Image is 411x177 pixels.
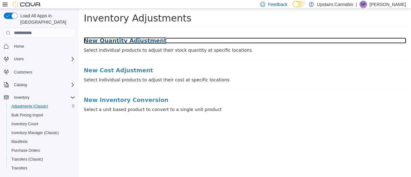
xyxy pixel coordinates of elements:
[9,138,75,145] span: Manifests
[6,128,78,137] button: Inventory Manager (Classic)
[9,147,43,154] a: Purchase Orders
[11,94,75,101] span: Inventory
[11,55,26,63] button: Users
[5,88,327,94] a: New Inventory Conversion
[11,121,38,127] span: Inventory Count
[9,147,75,154] span: Purchase Orders
[370,1,406,8] p: [PERSON_NAME]
[9,156,46,163] a: Transfers (Classic)
[11,68,75,76] span: Customers
[11,166,27,171] span: Transfers
[6,164,78,173] button: Transfers
[5,38,327,45] p: Select individual products to adjust their stock quantity at specific locations
[9,138,30,145] a: Manifests
[292,1,306,8] input: Dark Mode
[9,111,75,119] span: Bulk Pricing Import
[11,139,28,144] span: Manifests
[11,130,59,135] span: Inventory Manager (Classic)
[9,120,41,128] a: Inventory Count
[6,120,78,128] button: Inventory Count
[11,68,35,76] a: Customers
[9,129,75,137] span: Inventory Manager (Classic)
[9,111,46,119] a: Bulk Pricing Import
[6,155,78,164] button: Transfers (Classic)
[9,103,51,110] a: Adjustments (Classic)
[14,82,27,87] span: Catalog
[1,55,78,63] button: Users
[5,68,327,74] p: Select individual products to adjust their cost at specific locations
[317,1,353,8] p: Upstairs Cannabis
[14,95,29,100] span: Inventory
[11,104,48,109] span: Adjustments (Classic)
[14,56,24,62] span: Users
[5,4,113,15] span: Inventory Adjustments
[356,1,357,8] p: |
[11,148,40,153] span: Purchase Orders
[18,13,75,25] span: Load All Apps in [GEOGRAPHIC_DATA]
[6,146,78,155] button: Purchase Orders
[14,44,24,49] span: Home
[6,137,78,146] button: Manifests
[1,67,78,76] button: Customers
[11,94,32,101] button: Inventory
[11,55,75,63] span: Users
[11,81,75,89] span: Catalog
[9,120,75,128] span: Inventory Count
[9,164,30,172] a: Transfers
[6,102,78,111] button: Adjustments (Classic)
[1,42,78,51] button: Home
[11,42,75,50] span: Home
[11,113,43,118] span: Bulk Pricing Import
[11,157,43,162] span: Transfers (Classic)
[359,1,367,8] div: Sean Paradis
[5,97,327,104] p: Select a unit based product to convert to a single unit product
[14,70,32,75] span: Customers
[9,164,75,172] span: Transfers
[268,1,287,8] span: Feedback
[13,1,41,8] img: Cova
[6,111,78,120] button: Bulk Pricing Import
[11,43,27,50] a: Home
[9,156,75,163] span: Transfers (Classic)
[361,1,366,8] span: SP
[9,103,75,110] span: Adjustments (Classic)
[11,81,29,89] button: Catalog
[5,29,327,35] a: New Quantity Adjustment
[9,129,61,137] a: Inventory Manager (Classic)
[1,93,78,102] button: Inventory
[1,80,78,89] button: Catalog
[5,58,327,65] a: New Cost Adjustment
